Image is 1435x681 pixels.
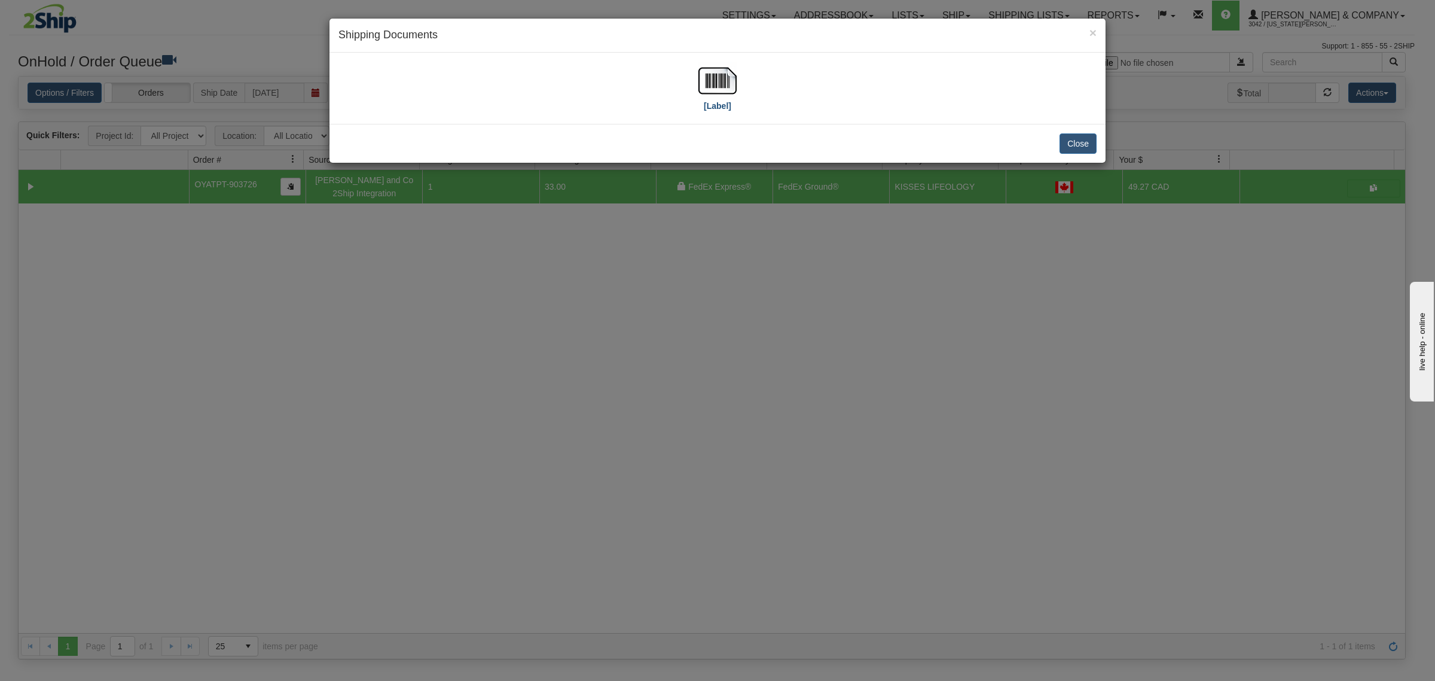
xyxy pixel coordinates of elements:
a: [Label] [698,75,737,110]
button: Close [1060,133,1097,154]
button: Close [1089,26,1097,39]
iframe: chat widget [1407,279,1434,402]
img: barcode.jpg [698,62,737,100]
h4: Shipping Documents [338,28,1097,43]
label: [Label] [704,100,731,112]
div: live help - online [9,10,111,19]
span: × [1089,26,1097,39]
